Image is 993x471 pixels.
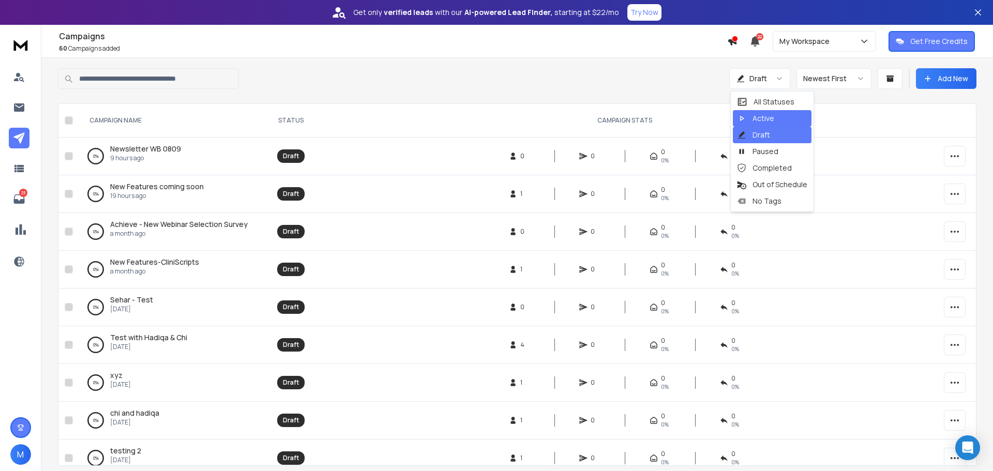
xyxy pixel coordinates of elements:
[731,337,735,345] span: 0
[77,364,270,402] td: 0%xyz[DATE]
[77,138,270,175] td: 0%Newsletter WB 08099 hours ago
[77,251,270,288] td: 0%New Features-CliniScriptsa month ago
[955,435,980,460] div: Open Intercom Messenger
[59,44,67,53] span: 60
[93,302,99,312] p: 0 %
[77,175,270,213] td: 0%New Features coming soon19 hours ago
[756,33,763,40] span: 22
[520,303,531,311] span: 0
[661,186,665,194] span: 0
[270,104,312,138] th: STATUS
[661,345,669,353] span: 0%
[731,458,739,466] span: 0%
[661,156,669,164] span: 0%
[661,337,665,345] span: 0
[591,152,601,160] span: 0
[796,68,871,89] button: Newest First
[110,343,187,351] p: [DATE]
[110,408,159,418] a: chi and hadiqa
[93,226,99,237] p: 0 %
[59,30,727,42] h1: Campaigns
[520,227,531,236] span: 0
[283,152,299,160] div: Draft
[737,97,794,107] div: All Statuses
[110,295,153,305] a: Sehar - Test
[464,7,552,18] strong: AI-powered Lead Finder,
[110,257,199,267] a: New Features-CliniScripts
[731,299,735,307] span: 0
[731,383,739,391] span: 0%
[77,104,270,138] th: CAMPAIGN NAME
[591,454,601,462] span: 0
[520,416,531,424] span: 1
[93,189,99,199] p: 0 %
[110,370,123,380] span: xyz
[110,144,181,154] a: Newsletter WB 0809
[93,340,99,350] p: 0 %
[591,190,601,198] span: 0
[110,418,159,427] p: [DATE]
[93,151,99,161] p: 0 %
[591,341,601,349] span: 0
[661,307,669,315] span: 0%
[591,227,601,236] span: 0
[283,190,299,198] div: Draft
[312,104,938,138] th: CAMPAIGN STATS
[110,230,248,238] p: a month ago
[731,269,739,278] span: 0%
[630,7,658,18] p: Try Now
[110,446,141,455] span: testing 2
[110,332,187,343] a: Test with Hadiqa & Chi
[661,374,665,383] span: 0
[591,265,601,274] span: 0
[77,288,270,326] td: 0%Sehar - Test[DATE]
[661,194,669,202] span: 0%
[93,377,99,388] p: 0 %
[661,450,665,458] span: 0
[916,68,976,89] button: Add New
[661,148,665,156] span: 0
[520,190,531,198] span: 1
[110,305,153,313] p: [DATE]
[591,416,601,424] span: 0
[283,416,299,424] div: Draft
[737,196,781,206] div: No Tags
[731,345,739,353] span: 0%
[110,181,204,191] span: New Features coming soon
[737,163,792,173] div: Completed
[661,232,669,240] span: 0%
[10,444,31,465] button: M
[737,113,774,124] div: Active
[520,341,531,349] span: 4
[731,223,735,232] span: 0
[59,44,727,53] p: Campaigns added
[10,35,31,54] img: logo
[110,381,131,389] p: [DATE]
[737,179,807,190] div: Out of Schedule
[110,267,199,276] p: a month ago
[749,73,767,84] p: Draft
[283,341,299,349] div: Draft
[110,456,141,464] p: [DATE]
[779,36,834,47] p: My Workspace
[110,370,123,381] a: xyz
[283,265,299,274] div: Draft
[731,420,739,429] span: 0%
[110,154,181,162] p: 9 hours ago
[283,454,299,462] div: Draft
[731,261,735,269] span: 0
[661,261,665,269] span: 0
[93,453,99,463] p: 0 %
[737,130,770,140] div: Draft
[661,299,665,307] span: 0
[889,31,975,52] button: Get Free Credits
[661,420,669,429] span: 0%
[591,303,601,311] span: 0
[520,378,531,387] span: 1
[110,219,248,229] span: Achieve - New Webinar Selection Survey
